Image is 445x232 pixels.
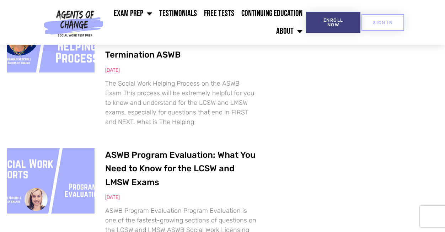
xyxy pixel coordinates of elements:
a: ASWB Program Evaluation: What You Need to Know for the LCSW and LMSW Exams [105,150,256,187]
a: Testimonials [156,5,200,22]
span: [DATE] [105,67,120,73]
a: About [273,22,306,40]
p: The Social Work Helping Process on the ASWB Exam This process will be extremely helpful for you t... [105,79,257,127]
a: Free Tests [200,5,238,22]
span: SIGN IN [373,20,393,25]
a: Exam Prep [110,5,156,22]
span: [DATE] [105,194,120,200]
a: Continuing Education [238,5,306,22]
nav: Menu [106,5,306,40]
span: Enroll Now [317,18,349,27]
a: Enroll Now [306,12,360,33]
a: SIGN IN [361,14,404,31]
